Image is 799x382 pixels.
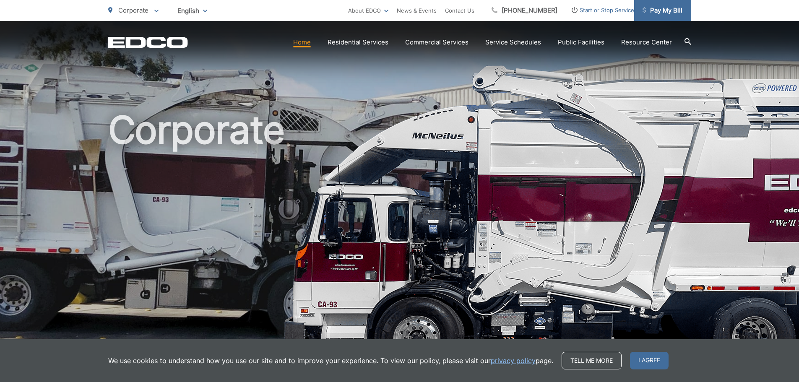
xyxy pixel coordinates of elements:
a: Commercial Services [405,37,468,47]
a: privacy policy [491,356,536,366]
a: About EDCO [348,5,388,16]
span: Pay My Bill [643,5,682,16]
h1: Corporate [108,109,691,374]
a: Home [293,37,311,47]
span: I agree [630,352,669,369]
a: Public Facilities [558,37,604,47]
span: English [171,3,213,18]
span: Corporate [118,6,148,14]
a: EDCD logo. Return to the homepage. [108,36,188,48]
a: Contact Us [445,5,474,16]
a: Residential Services [328,37,388,47]
p: We use cookies to understand how you use our site and to improve your experience. To view our pol... [108,356,553,366]
a: Service Schedules [485,37,541,47]
a: News & Events [397,5,437,16]
a: Tell me more [562,352,622,369]
a: Resource Center [621,37,672,47]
